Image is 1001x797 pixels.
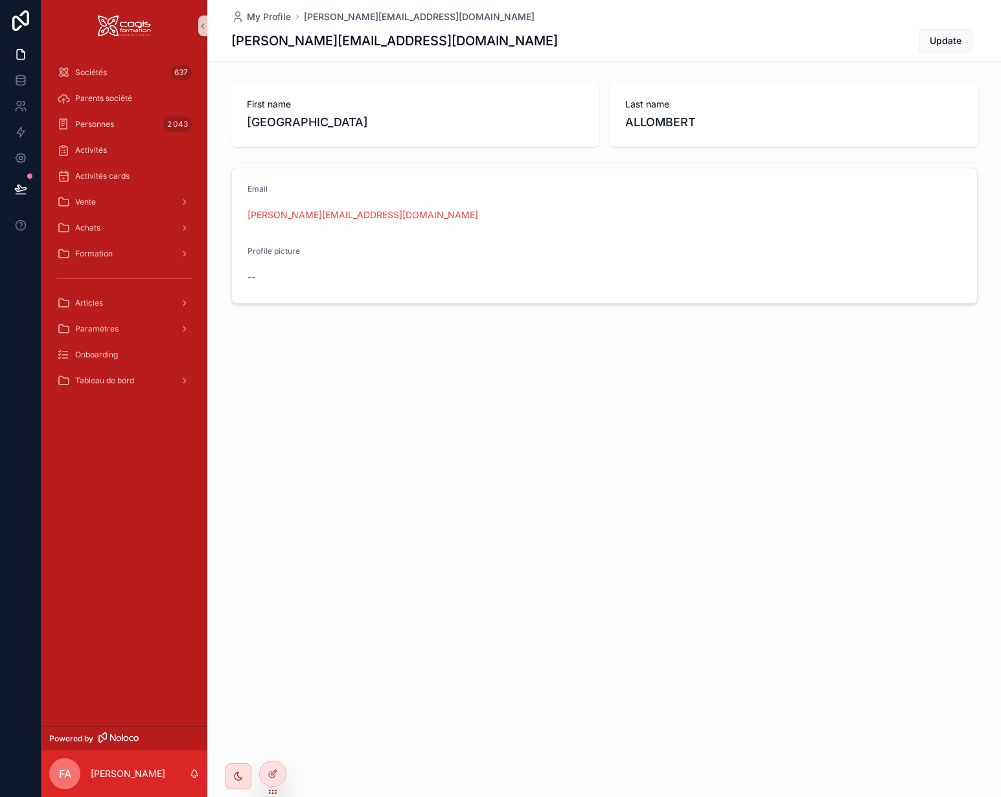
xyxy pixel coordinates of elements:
[49,291,200,315] a: Articles
[304,10,535,23] a: [PERSON_NAME][EMAIL_ADDRESS][DOMAIN_NAME]
[75,223,100,233] span: Achats
[59,766,71,781] span: FA
[163,117,192,132] div: 2 043
[49,242,200,265] a: Formation
[231,32,558,50] h1: [PERSON_NAME][EMAIL_ADDRESS][DOMAIN_NAME]
[49,317,200,341] a: Paramètres
[75,298,103,308] span: Articles
[75,67,107,78] span: Sociétés
[49,87,200,110] a: Parents société
[49,216,200,240] a: Achats
[625,98,962,111] span: Last name
[231,10,291,23] a: My Profile
[625,113,962,131] span: ALLOMBERT
[170,65,192,80] div: 637
[75,249,113,259] span: Formation
[49,734,93,744] span: Powered by
[75,376,134,386] span: Tableau de bord
[75,145,107,155] span: Activités
[41,726,207,750] a: Powered by
[75,93,132,104] span: Parents société
[247,10,291,23] span: My Profile
[247,208,478,221] a: [PERSON_NAME][EMAIL_ADDRESS][DOMAIN_NAME]
[98,16,151,36] img: App logo
[75,324,119,334] span: Paramètres
[75,350,118,360] span: Onboarding
[49,164,200,188] a: Activités cards
[41,52,207,409] div: scrollable content
[91,767,165,780] p: [PERSON_NAME]
[75,197,96,207] span: Vente
[247,113,584,131] span: [GEOGRAPHIC_DATA]
[75,171,130,181] span: Activités cards
[247,246,300,256] span: Profile picture
[247,98,584,111] span: First name
[49,61,200,84] a: Sociétés637
[49,369,200,392] a: Tableau de bord
[49,113,200,136] a: Personnes2 043
[49,139,200,162] a: Activités
[49,343,200,366] a: Onboarding
[919,29,972,52] button: Update
[247,271,255,284] span: --
[930,34,961,47] span: Update
[247,184,268,194] span: Email
[49,190,200,214] a: Vente
[75,119,114,129] span: Personnes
